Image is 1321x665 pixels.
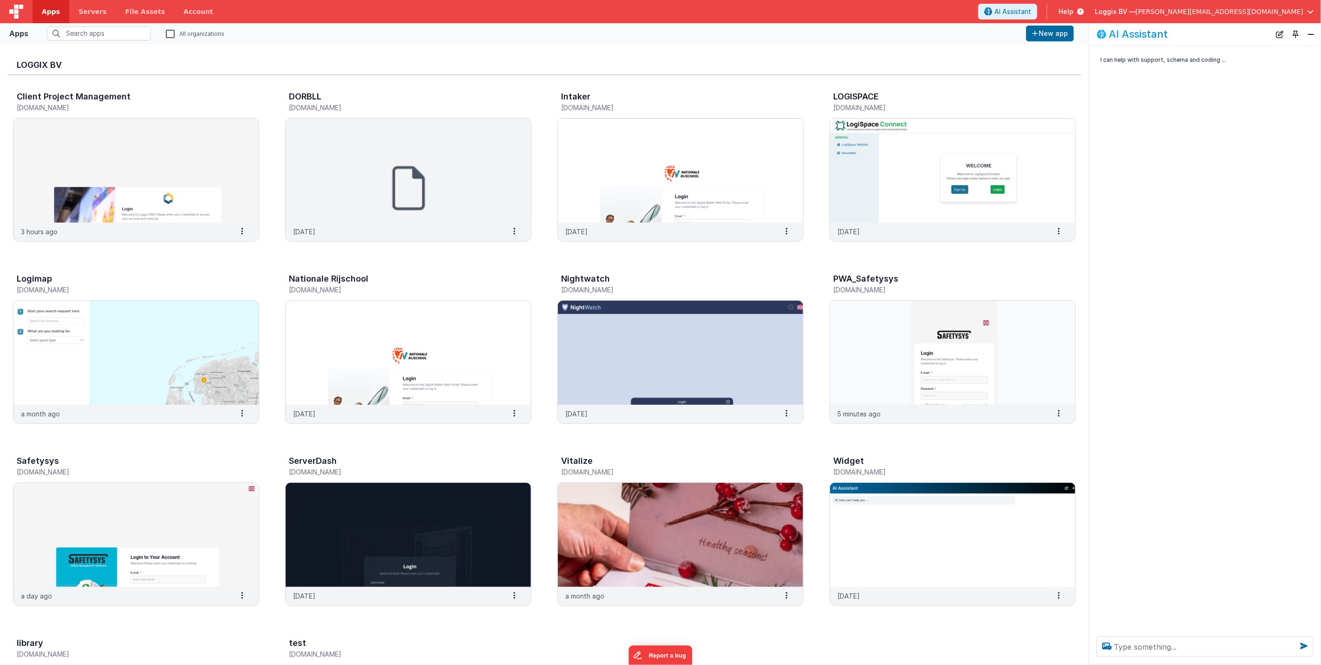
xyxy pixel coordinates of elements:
button: Loggix BV — [PERSON_NAME][EMAIL_ADDRESS][DOMAIN_NAME] [1095,7,1314,16]
p: 3 hours ago [21,227,58,237]
button: AI Assistant [978,4,1037,20]
h5: [DOMAIN_NAME] [833,286,1053,293]
h5: [DOMAIN_NAME] [17,468,236,475]
span: Loggix BV — [1095,7,1136,16]
h5: [DOMAIN_NAME] [289,651,508,658]
p: a month ago [565,591,604,601]
h5: [DOMAIN_NAME] [17,104,236,111]
input: Search apps [47,26,151,40]
h5: [DOMAIN_NAME] [289,104,508,111]
h3: Nationale Rijschool [289,274,368,283]
span: [PERSON_NAME][EMAIL_ADDRESS][DOMAIN_NAME] [1136,7,1303,16]
h5: [DOMAIN_NAME] [833,468,1053,475]
button: Toggle Pin [1289,28,1302,41]
h3: Loggix BV [17,60,1072,70]
h5: [DOMAIN_NAME] [17,286,236,293]
h3: Intaker [561,92,590,101]
h2: AI Assistant [1109,28,1168,40]
p: [DATE] [837,591,860,601]
p: a month ago [21,409,60,419]
h5: [DOMAIN_NAME] [833,104,1053,111]
h5: [DOMAIN_NAME] [561,104,780,111]
h5: [DOMAIN_NAME] [289,468,508,475]
p: a day ago [21,591,52,601]
div: Apps [9,28,28,39]
button: Close [1305,28,1317,41]
p: [DATE] [837,227,860,237]
h3: ServerDash [289,456,337,466]
p: [DATE] [293,591,315,601]
button: New Chat [1273,28,1286,41]
h3: Client Project Management [17,92,131,101]
label: All organizations [166,29,224,38]
h3: Nightwatch [561,274,610,283]
h3: library [17,639,43,648]
p: [DATE] [293,227,315,237]
p: [DATE] [293,409,315,419]
span: Help [1059,7,1073,16]
iframe: Marker.io feedback button [629,645,693,665]
h3: Safetysys [17,456,59,466]
h3: Widget [833,456,864,466]
p: [DATE] [565,409,588,419]
h3: DORBLL [289,92,321,101]
h3: Vitalize [561,456,593,466]
h3: Logimap [17,274,52,283]
button: New app [1026,26,1074,41]
h3: PWA_Safetysys [833,274,898,283]
span: Apps [42,7,60,16]
span: Servers [78,7,106,16]
h5: [DOMAIN_NAME] [289,286,508,293]
span: AI Assistant [994,7,1031,16]
span: File Assets [125,7,165,16]
h5: [DOMAIN_NAME] [561,468,780,475]
p: 5 minutes ago [837,409,881,419]
h3: LOGISPACE [833,92,879,101]
p: [DATE] [565,227,588,237]
h5: [DOMAIN_NAME] [17,651,236,658]
h3: test [289,639,306,648]
p: I can help with support, schema and coding ... [1100,55,1285,65]
h5: [DOMAIN_NAME] [561,286,780,293]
